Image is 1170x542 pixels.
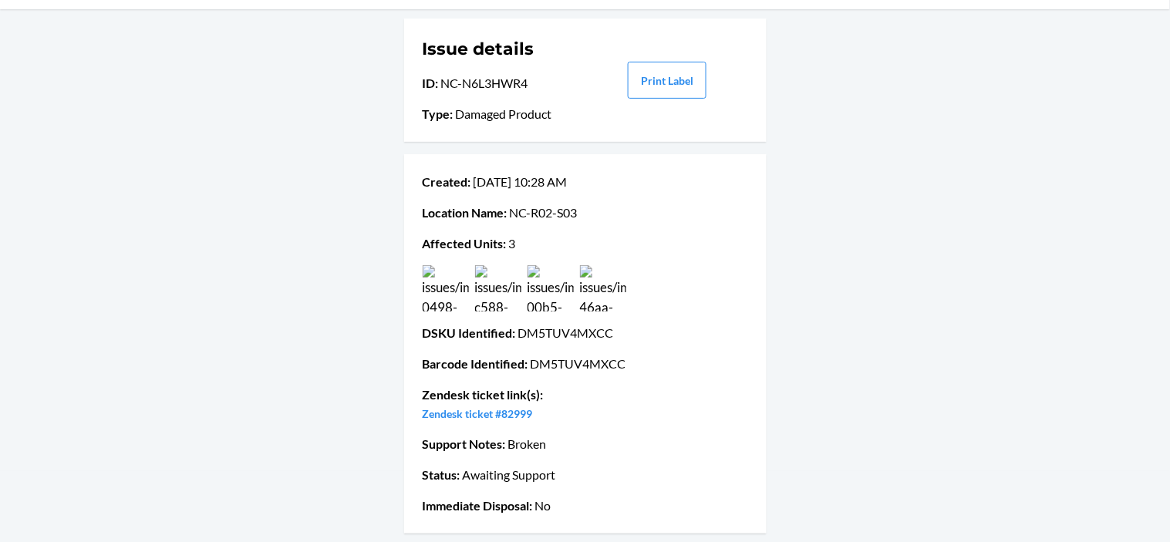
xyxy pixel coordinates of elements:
[628,62,706,99] button: Print Label
[423,105,584,123] p: Damaged Product
[475,265,521,311] img: issues/images/91d5d0af-c588-41ff-9a0c-90b668b08915.jpg
[423,498,533,513] span: Immediate Disposal :
[423,174,471,189] span: Created :
[423,74,584,93] p: NC-N6L3HWR4
[423,325,516,340] span: DSKU Identified :
[580,265,626,311] img: issues/images/3eaed614-46aa-4d8f-b25e-10260117ade5.jpg
[423,497,748,515] p: No
[423,356,528,371] span: Barcode Identified :
[423,355,748,373] p: DM5TUV4MXCC
[423,173,748,191] p: [DATE] 10:28 AM
[528,265,574,311] img: issues/images/4788a8be-00b5-4167-8ae6-8a1d9f84263c.jpg
[423,436,506,451] span: Support Notes :
[423,387,544,402] span: Zendesk ticket link(s) :
[423,37,584,62] h1: Issue details
[423,236,507,251] span: Affected Units :
[423,407,533,420] a: Zendesk ticket #82999
[423,324,748,342] p: DM5TUV4MXCC
[423,205,507,220] span: Location Name :
[423,265,469,311] img: issues/images/a55789e4-0498-4582-be09-828a4579ae00.jpg
[423,467,460,482] span: Status :
[423,435,748,453] p: Broken
[423,234,748,253] p: 3
[423,204,748,222] p: NC-R02-S03
[423,106,454,121] span: Type :
[423,76,439,90] span: ID :
[423,466,748,484] p: Awaiting Support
